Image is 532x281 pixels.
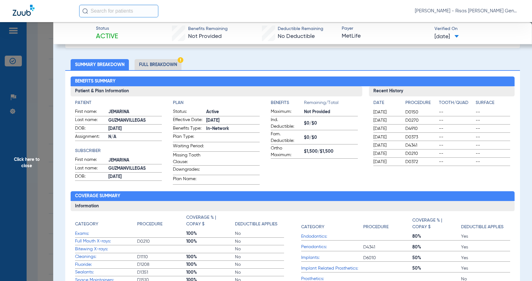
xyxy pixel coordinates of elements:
span: [DATE] [373,159,400,165]
app-breakdown-title: Deductible Applies [461,214,510,233]
span: [DATE] [373,117,400,124]
span: 50% [412,265,461,272]
app-breakdown-title: Deductible Applies [235,214,284,230]
img: Hazard [178,57,183,63]
span: Maximum: [271,108,302,116]
h4: Coverage % | Copay $ [186,214,232,228]
span: D0373 [405,134,437,140]
app-breakdown-title: Category [301,214,363,233]
span: [PERSON_NAME] - Risas [PERSON_NAME] General [415,8,519,14]
span: Yes [461,265,510,272]
span: Full Mouth X-rays: [75,238,137,245]
span: 80% [412,233,461,240]
span: DOB: [75,173,106,181]
span: Verified On [434,26,522,32]
h4: Benefits [271,100,304,106]
span: First name: [75,108,106,116]
span: Not Provided [188,34,222,39]
img: Zuub Logo [13,5,35,16]
span: D4341 [405,142,437,149]
li: Full Breakdown [135,59,181,70]
span: [DATE] [434,33,459,41]
span: D1351 [137,269,186,276]
h4: Category [75,221,98,228]
app-breakdown-title: Category [75,214,137,230]
span: -- [476,159,510,165]
span: No [235,269,284,276]
span: Implant Related Prosthetics: [301,265,363,272]
span: Active [96,32,118,41]
span: [DATE] [373,142,400,149]
span: Benefits Remaining [188,26,228,32]
span: Effective Date: [173,117,204,124]
span: Last name: [75,165,106,173]
span: Downgrades: [173,166,204,175]
span: [DATE] [373,109,400,115]
span: Missing Tooth Clause: [173,152,204,165]
span: [DATE] [108,125,162,132]
span: No [235,261,284,268]
app-breakdown-title: Tooth/Quad [439,100,473,108]
span: [DATE] [373,134,400,140]
span: Implants: [301,254,363,261]
span: D0210 [137,238,186,245]
span: Remaining/Total [304,100,358,108]
span: D4910 [405,125,437,132]
span: -- [476,125,510,132]
span: GUZMANVILLEGAS [108,117,162,124]
span: GUZMANVILLEGAS [108,165,162,172]
span: Ortho Maximum: [271,145,302,158]
span: Periodontics: [301,244,363,250]
span: [DATE] [108,174,162,180]
img: Search Icon [82,8,88,14]
li: Summary Breakdown [71,59,129,70]
span: Sealants: [75,269,137,276]
span: No [235,238,284,245]
h4: Surface [476,100,510,106]
span: D0150 [405,109,437,115]
span: D0270 [405,117,437,124]
span: -- [439,159,473,165]
span: $0/$0 [304,134,358,141]
span: Endodontics: [301,233,363,240]
span: Plan Type: [173,133,204,142]
h4: Deductible Applies [461,224,503,230]
h4: Procedure [363,224,389,230]
span: 100% [186,230,235,237]
span: Fluoride: [75,261,137,268]
span: Not Provided [304,109,358,115]
span: -- [439,150,473,157]
h4: Procedure [137,221,162,228]
app-breakdown-title: Date [373,100,400,108]
span: 80% [412,244,461,250]
span: Benefits Type: [173,125,204,133]
h4: Tooth/Quad [439,100,473,106]
span: Waiting Period: [173,143,204,151]
span: -- [476,109,510,115]
h3: Information [71,201,514,211]
span: D0372 [405,159,437,165]
span: Yes [461,244,510,250]
span: In-Network [206,125,260,132]
span: Assignment: [75,133,106,141]
span: [DATE] [373,125,400,132]
span: [DATE] [206,117,260,124]
span: -- [439,125,473,132]
span: -- [439,134,473,140]
span: Status: [173,108,204,116]
app-breakdown-title: Benefits [271,100,304,108]
span: Exams: [75,230,137,237]
iframe: Chat Widget [500,251,532,281]
app-breakdown-title: Procedure [363,214,412,233]
app-breakdown-title: Procedure [137,214,186,230]
span: N/A [108,134,162,140]
span: 100% [186,269,235,276]
span: No [235,254,284,260]
h2: Coverage Summary [71,191,514,201]
app-breakdown-title: Procedure [405,100,437,108]
h4: Subscriber [75,148,162,154]
h4: Plan [173,100,260,106]
span: -- [476,117,510,124]
h4: Procedure [405,100,437,106]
